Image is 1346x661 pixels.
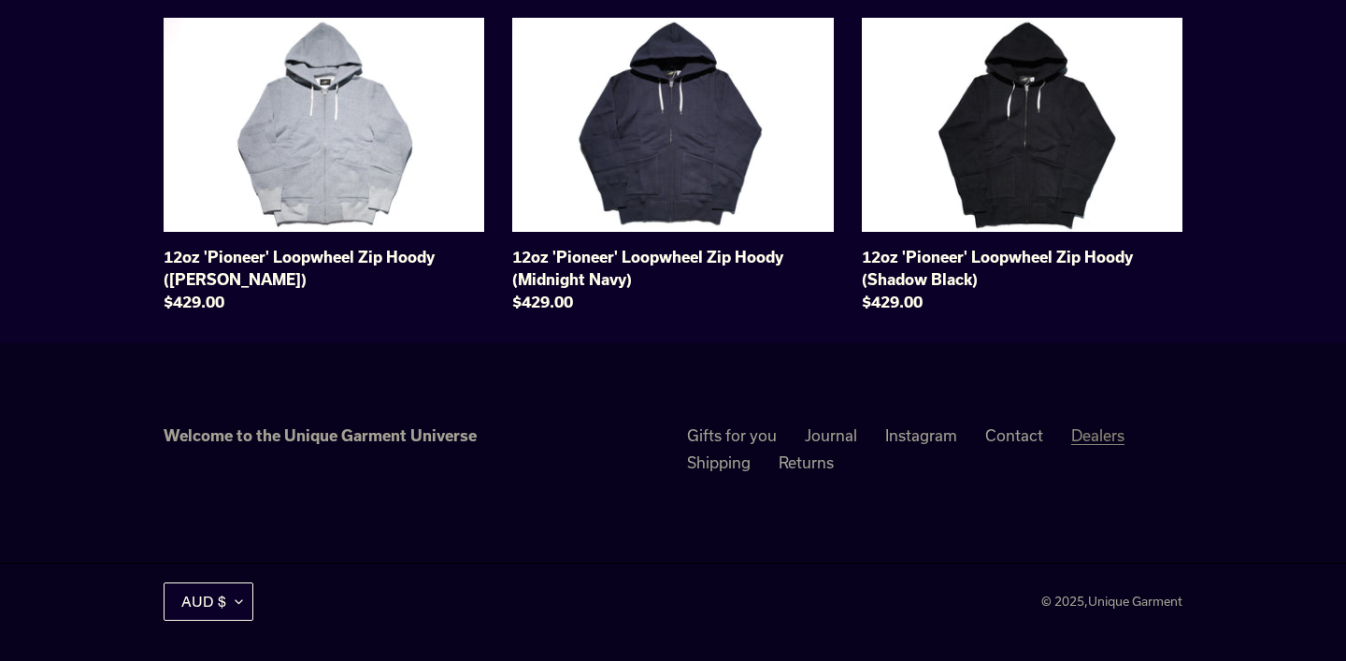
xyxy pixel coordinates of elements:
button: AUD $ [164,582,253,621]
a: Gifts for you [687,426,777,444]
a: Unique Garment [1088,594,1182,609]
strong: Welcome to the Unique Garment Universe [164,426,477,444]
small: © 2025, [1041,594,1182,609]
a: Shipping [687,453,751,471]
a: Contact [985,426,1043,444]
a: Returns [779,453,834,471]
a: Instagram [885,426,957,444]
a: Journal [805,426,857,444]
a: Dealers [1071,426,1124,445]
